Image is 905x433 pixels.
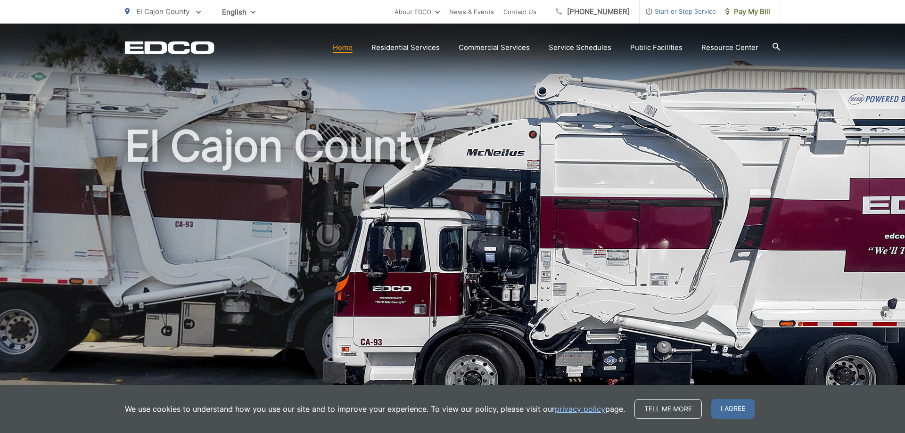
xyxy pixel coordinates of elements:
[449,6,494,17] a: News & Events
[634,399,702,419] a: Tell me more
[549,42,611,53] a: Service Schedules
[725,6,770,17] span: Pay My Bill
[395,6,440,17] a: About EDCO
[125,41,214,54] a: EDCD logo. Return to the homepage.
[630,42,683,53] a: Public Facilities
[555,403,605,415] a: privacy policy
[503,6,536,17] a: Contact Us
[459,42,530,53] a: Commercial Services
[215,4,263,20] span: English
[333,42,353,53] a: Home
[371,42,440,53] a: Residential Services
[125,123,780,421] h1: El Cajon County
[125,403,625,415] p: We use cookies to understand how you use our site and to improve your experience. To view our pol...
[701,42,758,53] a: Resource Center
[711,399,755,419] span: I agree
[136,7,189,16] span: El Cajon County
